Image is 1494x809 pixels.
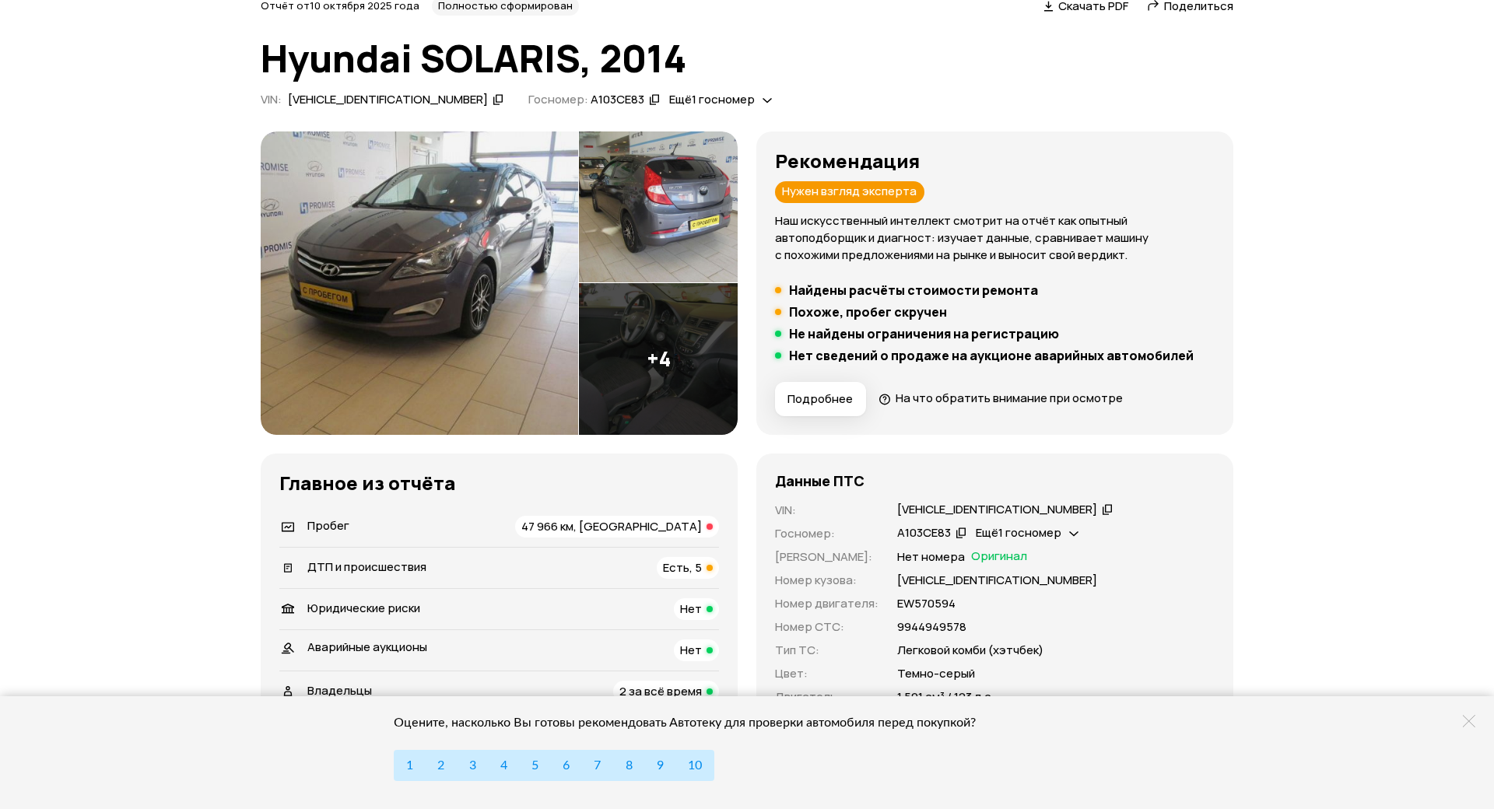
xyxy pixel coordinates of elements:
span: 7 [594,759,601,772]
h3: Рекомендация [775,150,1215,172]
p: Номер двигателя : [775,595,879,612]
span: 10 [688,759,702,772]
span: 47 966 км, [GEOGRAPHIC_DATA] [521,518,702,534]
h4: Данные ПТС [775,472,864,489]
p: 1 591 см³ / 123 л.с. [897,688,994,706]
div: Нужен взгляд эксперта [775,181,924,203]
button: 4 [488,750,520,781]
h5: Похоже, пробег скручен [789,304,947,320]
div: А103СЕ83 [897,525,951,541]
h5: Нет сведений о продаже на аукционе аварийных автомобилей [789,348,1194,363]
span: На что обратить внимание при осмотре [896,390,1123,406]
span: 4 [500,759,507,772]
span: Нет [680,642,702,658]
a: На что обратить внимание при осмотре [879,390,1123,406]
button: 10 [675,750,714,781]
span: 3 [469,759,476,772]
span: VIN : [261,91,282,107]
p: 9944949578 [897,618,966,636]
span: 8 [626,759,633,772]
span: Юридические риски [307,600,420,616]
span: ДТП и происшествия [307,559,426,575]
button: 1 [394,750,426,781]
p: Легковой комби (хэтчбек) [897,642,1043,659]
h5: Не найдены ограничения на регистрацию [789,326,1059,341]
button: 9 [644,750,676,781]
h3: Главное из отчёта [279,472,719,494]
span: 5 [531,759,538,772]
p: Цвет : [775,665,879,682]
span: Госномер: [528,91,588,107]
span: Подробнее [787,391,853,407]
p: Тип ТС : [775,642,879,659]
p: Госномер : [775,525,879,542]
span: 2 за всё время [619,683,702,699]
button: 6 [550,750,582,781]
p: VIN : [775,502,879,519]
button: 8 [612,750,644,781]
span: 9 [657,759,664,772]
p: Номер СТС : [775,618,879,636]
span: 1 [406,759,413,772]
span: Пробег [307,517,349,534]
p: Темно-серый [897,665,975,682]
h5: Найдены расчёты стоимости ремонта [789,282,1038,298]
button: 5 [519,750,551,781]
p: ЕW570594 [897,595,956,612]
span: Аварийные аукционы [307,639,427,655]
span: 2 [437,759,444,772]
p: Номер кузова : [775,572,879,589]
div: [VEHICLE_IDENTIFICATION_NUMBER] [897,502,1097,518]
span: Владельцы [307,682,372,699]
button: 7 [581,750,613,781]
button: Подробнее [775,382,866,416]
button: 3 [456,750,488,781]
span: 6 [563,759,570,772]
span: Оригинал [971,548,1027,566]
button: 2 [425,750,457,781]
p: [VEHICLE_IDENTIFICATION_NUMBER] [897,572,1097,589]
div: [VEHICLE_IDENTIFICATION_NUMBER] [288,92,488,108]
span: Есть, 5 [663,559,702,576]
div: Оцените, насколько Вы готовы рекомендовать Автотеку для проверки автомобиля перед покупкой? [394,715,997,730]
span: Ещё 1 госномер [669,91,755,107]
h1: Hyundai SOLARIS, 2014 [261,37,1233,79]
div: А103СЕ83 [591,92,644,108]
p: Нет номера [897,548,965,566]
span: Нет [680,601,702,617]
p: Двигатель : [775,688,879,706]
p: Наш искусственный интеллект смотрит на отчёт как опытный автоподборщик и диагност: изучает данные... [775,212,1215,264]
span: Ещё 1 госномер [976,524,1061,541]
p: [PERSON_NAME] : [775,548,879,566]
